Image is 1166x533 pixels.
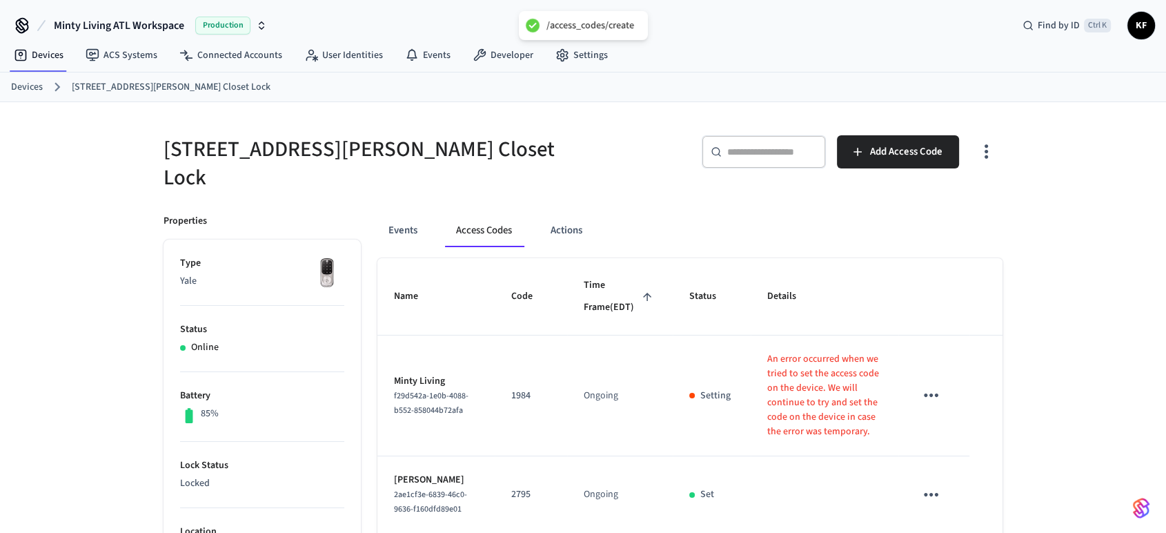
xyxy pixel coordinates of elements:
[377,214,1002,247] div: ant example
[544,43,619,68] a: Settings
[394,43,462,68] a: Events
[1127,12,1155,39] button: KF
[511,487,551,502] p: 2795
[394,473,478,487] p: [PERSON_NAME]
[191,340,219,355] p: Online
[394,489,467,515] span: 2ae1cf3e-6839-46c0-9636-f160dfd89e01
[293,43,394,68] a: User Identities
[3,43,75,68] a: Devices
[689,286,734,307] span: Status
[1133,497,1149,519] img: SeamLogoGradient.69752ec5.svg
[567,336,673,456] td: Ongoing
[72,80,270,95] a: [STREET_ADDRESS][PERSON_NAME] Closet Lock
[700,487,714,502] p: Set
[394,374,478,389] p: Minty Living
[1038,19,1080,32] span: Find by ID
[540,214,593,247] button: Actions
[837,135,959,168] button: Add Access Code
[1084,19,1111,32] span: Ctrl K
[767,286,814,307] span: Details
[767,352,882,439] p: An error occurred when we tried to set the access code on the device. We will continue to try and...
[164,214,207,229] p: Properties
[11,80,43,95] a: Devices
[195,17,250,35] span: Production
[201,407,219,421] p: 85%
[870,143,942,161] span: Add Access Code
[394,390,468,416] span: f29d542a-1e0b-4088-b552-858044b72afa
[180,458,344,473] p: Lock Status
[164,135,575,192] h5: [STREET_ADDRESS][PERSON_NAME] Closet Lock
[180,274,344,289] p: Yale
[700,389,731,403] p: Setting
[180,322,344,337] p: Status
[546,19,634,32] div: /access_codes/create
[168,43,293,68] a: Connected Accounts
[445,214,523,247] button: Access Codes
[1129,13,1154,38] span: KF
[462,43,544,68] a: Developer
[511,286,551,307] span: Code
[75,43,168,68] a: ACS Systems
[180,476,344,491] p: Locked
[180,389,344,403] p: Battery
[511,389,551,403] p: 1984
[54,17,184,34] span: Minty Living ATL Workspace
[377,214,428,247] button: Events
[310,256,344,291] img: Yale Assure Touchscreen Wifi Smart Lock, Satin Nickel, Front
[394,286,436,307] span: Name
[584,275,656,318] span: Time Frame(EDT)
[1011,13,1122,38] div: Find by IDCtrl K
[180,256,344,271] p: Type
